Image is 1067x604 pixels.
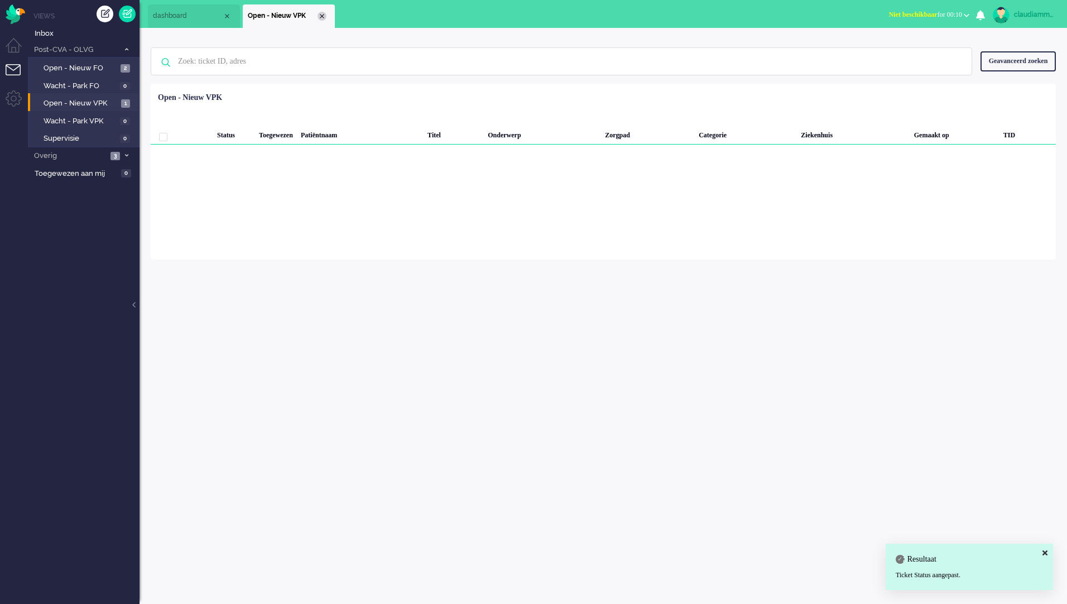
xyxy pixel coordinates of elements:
[44,81,117,92] span: Wacht - Park FO
[297,122,424,145] div: Patiëntnaam
[32,61,138,74] a: Open - Nieuw FO 2
[32,97,138,109] a: Open - Nieuw VPK 1
[1014,9,1056,20] div: claudiammsc
[243,4,335,28] li: View
[6,64,31,89] li: Tickets menu
[151,48,180,77] img: ic-search-icon.svg
[991,7,1056,23] a: claudiammsc
[424,122,484,145] div: Titel
[889,11,962,18] span: for 00:10
[889,11,938,18] span: Niet beschikbaar
[44,116,117,127] span: Wacht - Park VPK
[255,122,297,145] div: Toegewezen
[6,7,25,16] a: Omnidesk
[119,6,136,22] a: Quick Ticket
[32,79,138,92] a: Wacht - Park FO 0
[318,12,326,21] div: Close tab
[44,63,118,74] span: Open - Nieuw FO
[32,132,138,144] a: Supervisie 0
[223,12,232,21] div: Close tab
[981,51,1056,71] div: Geavanceerd zoeken
[33,11,140,21] li: Views
[32,151,107,161] span: Overig
[896,555,1043,563] h4: Resultaat
[601,122,695,145] div: Zorgpad
[153,11,223,21] span: dashboard
[121,64,130,73] span: 2
[148,4,240,28] li: Dashboard
[999,122,1056,145] div: TID
[110,152,120,160] span: 3
[121,99,130,108] span: 1
[32,27,140,39] a: Inbox
[6,90,31,116] li: Admin menu
[213,122,255,145] div: Status
[35,169,118,179] span: Toegewezen aan mij
[797,122,910,145] div: Ziekenhuis
[248,11,318,21] span: Open - Nieuw VPK
[32,114,138,127] a: Wacht - Park VPK 0
[158,92,222,103] div: Open - Nieuw VPK
[120,82,130,90] span: 0
[695,122,797,145] div: Categorie
[993,7,1010,23] img: avatar
[484,122,601,145] div: Onderwerp
[896,571,1043,580] div: Ticket Status aangepast.
[121,169,131,178] span: 0
[35,28,140,39] span: Inbox
[6,4,25,24] img: flow_omnibird.svg
[97,6,113,22] div: Creëer ticket
[882,3,976,28] li: Niet beschikbaarfor 00:10
[32,167,140,179] a: Toegewezen aan mij 0
[32,45,119,55] span: Post-CVA - OLVG
[44,98,118,109] span: Open - Nieuw VPK
[6,38,31,63] li: Dashboard menu
[44,133,117,144] span: Supervisie
[882,7,976,23] button: Niet beschikbaarfor 00:10
[120,117,130,126] span: 0
[910,122,999,145] div: Gemaakt op
[170,48,957,75] input: Zoek: ticket ID, adres
[120,135,130,143] span: 0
